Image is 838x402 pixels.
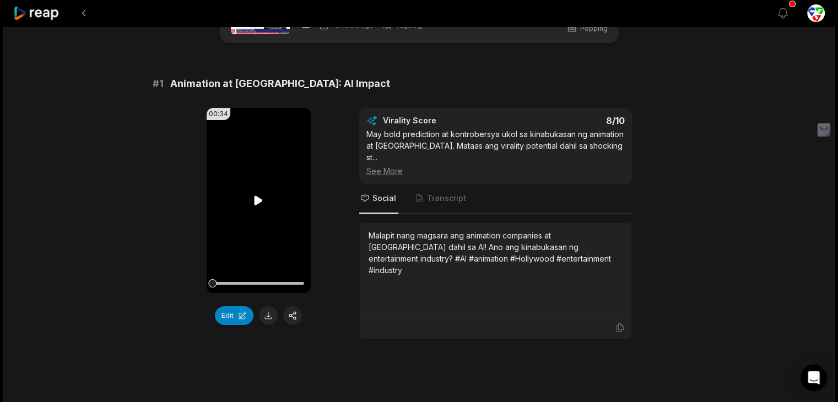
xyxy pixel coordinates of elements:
[170,76,390,91] span: Animation at [GEOGRAPHIC_DATA]: AI Impact
[153,76,164,91] span: # 1
[383,115,501,126] div: Virality Score
[366,128,625,177] div: May bold prediction at kontrobersya ukol sa kinabukasan ng animation at [GEOGRAPHIC_DATA]. Mataas...
[369,230,623,276] div: Malapit nang magsara ang animation companies at [GEOGRAPHIC_DATA] dahil sa AI! Ano ang kinabukasa...
[215,306,253,325] button: Edit
[372,193,396,204] span: Social
[580,24,608,34] span: Popping
[427,193,466,204] span: Transcript
[506,115,625,126] div: 8 /10
[801,365,827,391] div: Open Intercom Messenger
[207,108,311,293] video: Your browser does not support mp4 format.
[359,184,632,214] nav: Tabs
[366,165,625,177] div: See More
